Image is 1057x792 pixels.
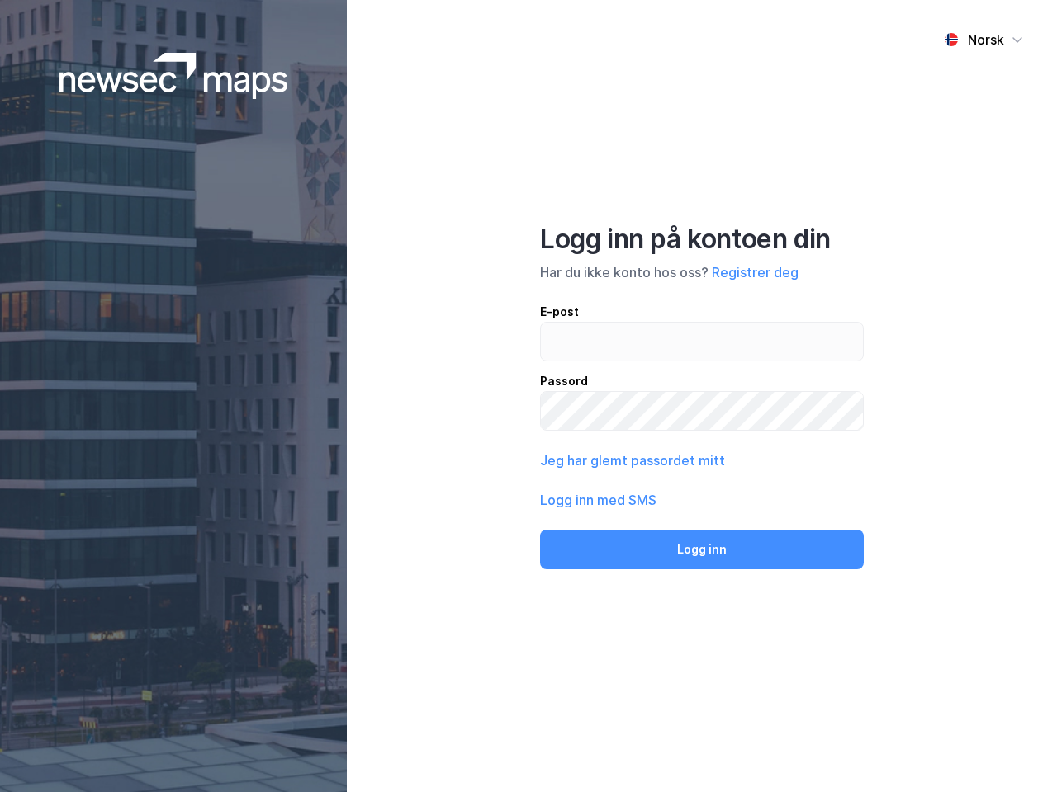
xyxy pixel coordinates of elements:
[540,450,725,470] button: Jeg har glemt passordet mitt
[540,371,864,391] div: Passord
[540,530,864,569] button: Logg inn
[974,713,1057,792] iframe: Chat Widget
[712,262,799,282] button: Registrer deg
[540,490,656,510] button: Logg inn med SMS
[540,262,864,282] div: Har du ikke konto hos oss?
[540,302,864,322] div: E-post
[59,53,288,99] img: logoWhite.bf58a803f64e89776f2b079ca2356427.svg
[540,223,864,256] div: Logg inn på kontoen din
[968,30,1004,49] div: Norsk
